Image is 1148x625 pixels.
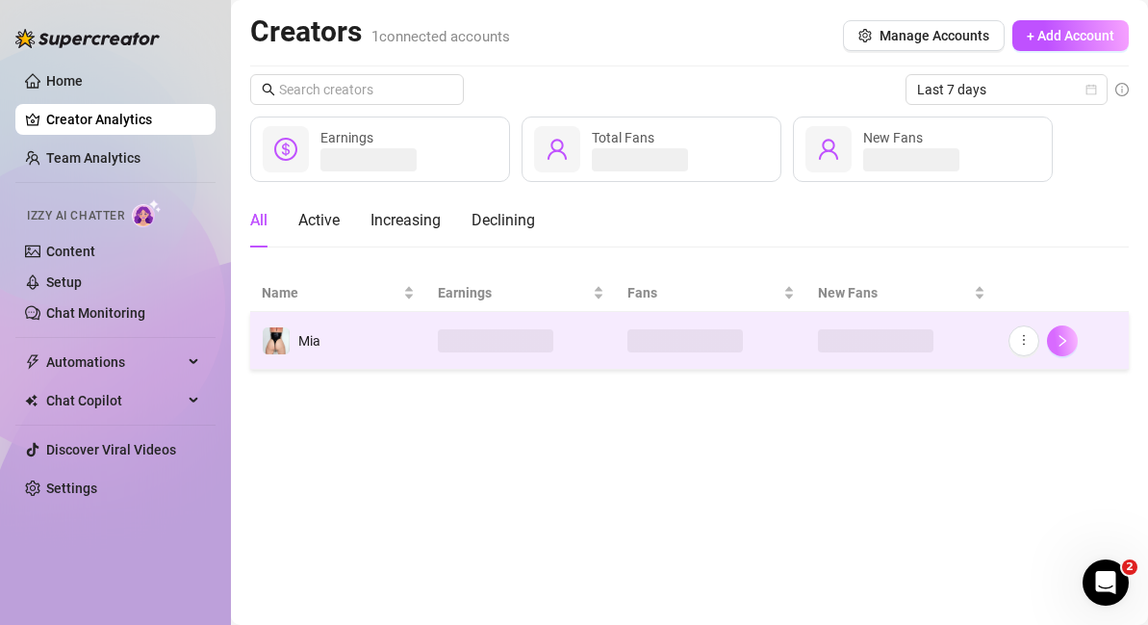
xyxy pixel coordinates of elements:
img: Chat Copilot [25,394,38,407]
span: calendar [1085,84,1097,95]
a: Team Analytics [46,150,140,166]
span: Manage Accounts [880,28,989,43]
span: thunderbolt [25,354,40,370]
span: Earnings [438,282,590,303]
span: Total Fans [592,130,654,145]
span: New Fans [863,130,923,145]
span: more [1017,333,1031,347]
span: + Add Account [1027,28,1114,43]
th: Name [250,274,426,312]
span: Name [262,282,399,303]
a: Content [46,244,95,259]
th: Fans [616,274,806,312]
span: 2 [1122,560,1137,575]
span: Last 7 days [917,75,1096,104]
span: user [546,138,569,161]
th: Earnings [426,274,617,312]
span: dollar-circle [274,138,297,161]
th: New Fans [806,274,997,312]
img: logo-BBDzfeDw.svg [15,29,160,48]
a: Setup [46,274,82,290]
span: 1 connected accounts [371,28,510,45]
div: All [250,209,268,232]
span: setting [858,29,872,42]
a: Chat Monitoring [46,305,145,321]
span: Fans [627,282,779,303]
div: Active [298,209,340,232]
a: Creator Analytics [46,104,200,135]
h2: Creators [250,13,510,50]
span: user [817,138,840,161]
span: right [1056,334,1069,348]
a: Settings [46,481,97,496]
span: Chat Copilot [46,385,183,416]
iframe: Intercom live chat [1083,560,1129,606]
button: Manage Accounts [843,20,1005,51]
span: Earnings [320,130,373,145]
span: info-circle [1115,83,1129,96]
img: AI Chatter [132,199,162,227]
span: Mia [298,333,320,349]
span: search [262,83,275,96]
button: right [1047,326,1078,356]
div: Declining [472,209,535,232]
span: Automations [46,347,183,378]
a: Home [46,73,83,89]
a: Discover Viral Videos [46,442,176,457]
span: New Fans [818,282,970,303]
input: Search creators [279,79,437,100]
span: Izzy AI Chatter [27,207,124,225]
img: Mia [263,327,290,354]
div: Increasing [370,209,441,232]
button: + Add Account [1012,20,1129,51]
